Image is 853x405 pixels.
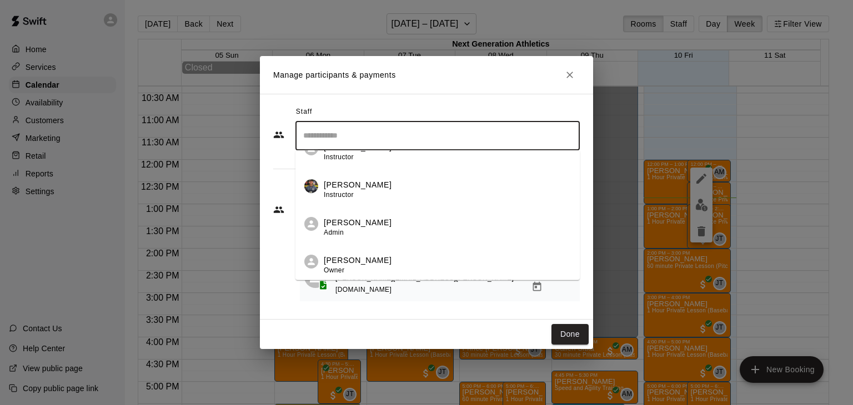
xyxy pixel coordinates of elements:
[304,141,318,155] div: Blake Shepherd
[527,277,547,297] button: Manage bookings & payment
[324,191,354,199] span: Instructor
[304,255,318,269] div: Woodrow Hardin
[296,103,312,121] span: Staff
[324,141,392,153] p: [PERSON_NAME]
[324,254,392,266] p: [PERSON_NAME]
[324,179,392,190] p: [PERSON_NAME]
[324,266,344,274] span: Owner
[273,129,284,140] svg: Staff
[560,65,580,85] button: Close
[324,153,354,161] span: Instructor
[304,179,318,193] img: Don McElroy
[324,216,392,228] p: [PERSON_NAME]
[273,204,284,215] svg: Customers
[304,217,318,231] div: Andrew May
[551,324,589,345] button: Done
[324,229,344,236] span: Admin
[295,121,580,150] div: Search staff
[273,69,396,81] p: Manage participants & payments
